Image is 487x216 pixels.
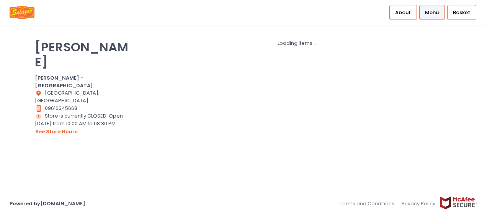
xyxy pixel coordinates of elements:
[10,200,85,207] a: Powered by[DOMAIN_NAME]
[142,39,452,47] div: Loading items...
[10,6,34,19] img: logo
[35,74,93,89] b: [PERSON_NAME] - [GEOGRAPHIC_DATA]
[395,9,411,16] span: About
[340,196,398,211] a: Terms and Conditions
[35,89,132,105] div: [GEOGRAPHIC_DATA], [GEOGRAPHIC_DATA]
[389,5,417,20] a: About
[35,105,132,112] div: 09616345668
[453,9,470,16] span: Basket
[425,9,439,16] span: Menu
[35,39,132,69] p: [PERSON_NAME]
[398,196,440,211] a: Privacy Policy
[35,128,78,136] button: see store hours
[439,196,477,209] img: mcafee-secure
[35,112,132,136] div: Store is currently CLOSED. Open [DATE] from 10:00 AM to 08:30 PM
[419,5,445,20] a: Menu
